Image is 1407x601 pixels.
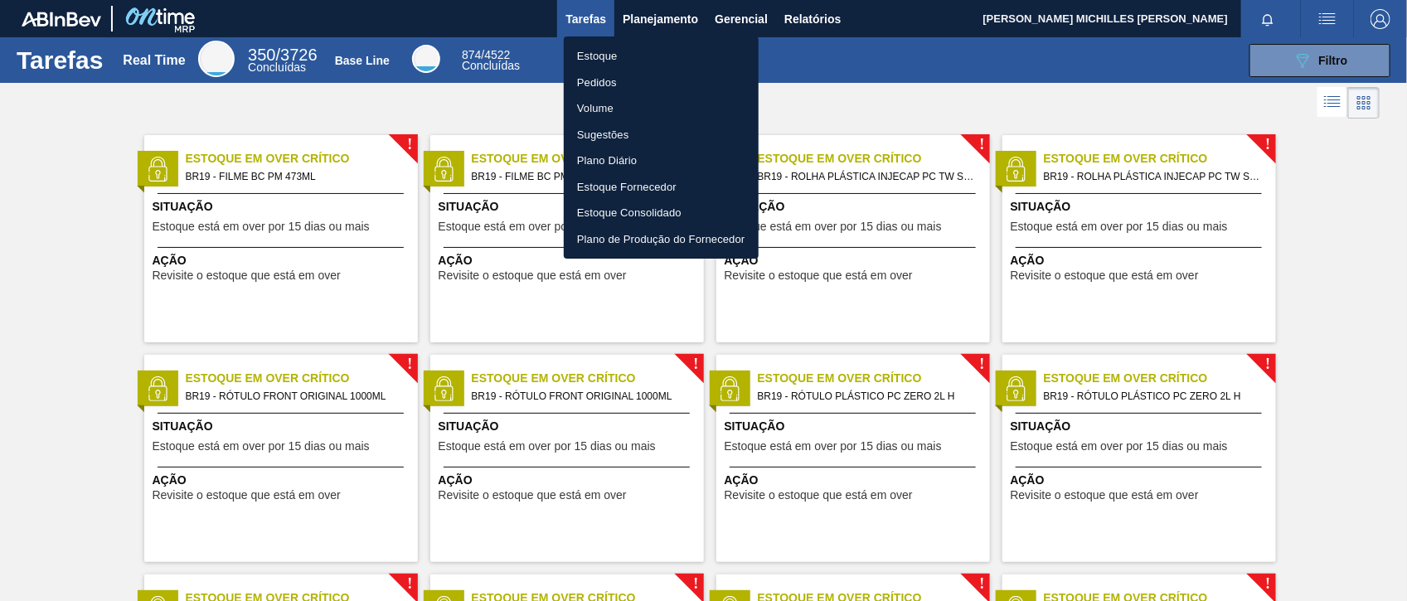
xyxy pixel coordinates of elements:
[564,200,759,226] a: Estoque Consolidado
[564,70,759,96] a: Pedidos
[564,174,759,201] a: Estoque Fornecedor
[564,148,759,174] a: Plano Diário
[564,226,759,253] a: Plano de Produção do Fornecedor
[564,122,759,148] a: Sugestões
[564,43,759,70] a: Estoque
[564,95,759,122] a: Volume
